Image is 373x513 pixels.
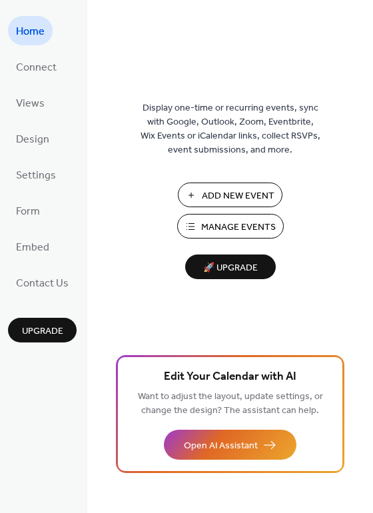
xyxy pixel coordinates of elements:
span: Connect [16,57,57,79]
span: 🚀 Upgrade [193,259,268,277]
button: Open AI Assistant [164,430,296,460]
a: Form [8,196,48,225]
a: Views [8,88,53,117]
span: Open AI Assistant [184,439,258,453]
button: Add New Event [178,183,282,207]
span: Manage Events [201,221,276,235]
span: Form [16,201,40,223]
a: Design [8,124,57,153]
span: Settings [16,165,56,187]
span: Edit Your Calendar with AI [164,368,296,386]
button: Manage Events [177,214,284,239]
span: Embed [16,237,49,258]
a: Connect [8,52,65,81]
span: Home [16,21,45,43]
span: Display one-time or recurring events, sync with Google, Outlook, Zoom, Eventbrite, Wix Events or ... [141,101,320,157]
span: Contact Us [16,273,69,294]
span: Design [16,129,49,151]
span: Want to adjust the layout, update settings, or change the design? The assistant can help. [138,388,323,420]
a: Home [8,16,53,45]
a: Settings [8,160,64,189]
span: Add New Event [202,189,274,203]
button: Upgrade [8,318,77,342]
a: Embed [8,232,57,261]
span: Upgrade [22,324,63,338]
span: Views [16,93,45,115]
button: 🚀 Upgrade [185,255,276,279]
a: Contact Us [8,268,77,297]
